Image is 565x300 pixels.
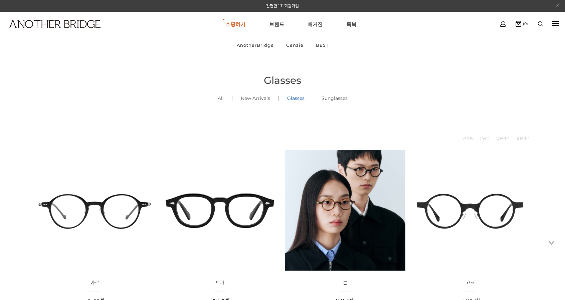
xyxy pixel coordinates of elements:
[516,21,521,27] img: cart
[266,3,299,8] a: 간편한 1초 회원가입
[538,21,543,26] img: search
[466,280,475,285] a: 요크
[310,36,334,54] a: BEST
[269,12,284,36] a: 브랜드
[313,87,356,110] a: Sunglasses
[231,36,279,54] a: AnotherBridge
[308,12,323,36] a: 매거진
[496,135,510,142] a: 낮은가격
[343,280,347,286] span: 본
[285,150,405,271] img: 본 - 동그란 렌즈로 돋보이는 아세테이트 안경 이미지
[90,280,99,285] a: 카로
[279,87,313,110] a: Glasses
[9,20,101,28] img: logo
[280,36,309,54] a: Genzie
[232,87,278,110] a: New Arrivals
[225,12,245,36] a: 쇼핑하기
[216,280,224,286] span: 토카
[264,74,301,87] span: Glasses
[160,150,280,271] img: 토카 아세테이트 뿔테 안경 이미지
[516,135,530,142] a: 높은가격
[90,280,99,286] span: 카로
[216,280,224,285] a: 토카
[410,150,531,271] img: 요크 글라스 - 트렌디한 디자인의 유니크한 안경 이미지
[343,280,347,285] a: 본
[346,12,356,36] a: 룩북
[209,87,232,110] a: All
[3,20,88,44] a: logo
[516,21,528,27] a: (0)
[463,135,473,142] a: 신상품
[466,280,475,286] span: 요크
[480,135,490,142] a: 상품명
[521,21,528,26] span: (0)
[34,150,155,271] img: 카로 - 감각적인 디자인의 패션 아이템 이미지
[500,21,506,27] img: cart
